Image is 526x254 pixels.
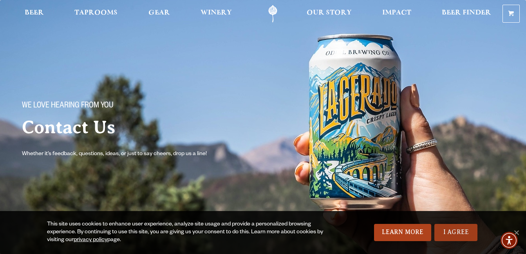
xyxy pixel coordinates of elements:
[437,5,496,23] a: Beer Finder
[374,224,432,241] a: Learn More
[195,5,237,23] a: Winery
[382,10,411,16] span: Impact
[20,5,49,23] a: Beer
[201,10,232,16] span: Winery
[22,101,114,111] span: We love hearing from you
[22,118,266,137] h2: Contact Us
[148,10,170,16] span: Gear
[74,10,117,16] span: Taprooms
[501,232,518,249] div: Accessibility Menu
[69,5,123,23] a: Taprooms
[377,5,416,23] a: Impact
[307,10,352,16] span: Our Story
[22,150,222,159] p: Whether it’s feedback, questions, ideas, or just to say cheers, drop us a line!
[25,10,44,16] span: Beer
[47,221,339,244] div: This site uses cookies to enhance user experience, analyze site usage and provide a personalized ...
[434,224,477,241] a: I Agree
[143,5,175,23] a: Gear
[442,10,491,16] span: Beer Finder
[74,237,107,243] a: privacy policy
[302,5,357,23] a: Our Story
[258,5,287,23] a: Odell Home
